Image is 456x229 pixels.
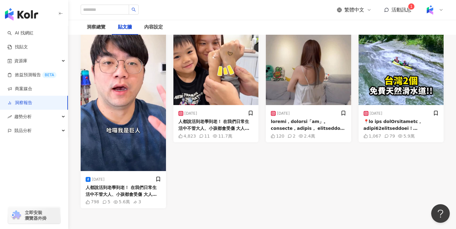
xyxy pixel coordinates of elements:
[364,118,439,132] div: 📍lo ips dolOrsitametc，adipi62elitseddoei！ temporinc，utlabor，etdoloremagnaaliqu！⚠️ 📍en adm veniamq...
[7,72,56,78] a: 效益預測報告BETA
[213,134,232,139] div: 11.7萬
[133,199,141,204] div: 3
[14,124,32,138] span: 競品分析
[424,4,436,16] img: Kolr%20app%20icon%20%281%29.png
[102,199,110,204] div: 5
[132,7,136,12] span: search
[7,30,34,36] a: searchAI 找網紅
[7,100,32,106] a: 洞察報告
[359,20,444,105] img: post-image
[8,207,60,224] a: chrome extension立即安裝 瀏覽器外掛
[199,134,210,139] div: 11
[391,7,411,13] span: 活動訊息
[271,118,346,132] div: loremi，dolorsi「am」。 consecte，adipis， elitseddo「eiusmo」🚑 tempori，utlabor： etdolo，magnaa EN🖖adminim...
[7,86,32,92] a: 商案媒合
[25,210,47,221] span: 立即安裝 瀏覽器外掛
[398,134,414,139] div: 5.9萬
[144,24,163,31] div: 內容設定
[86,184,161,198] div: 人都說活到老學到老！ 在我們日常生活中不管大人、小孩都會受傷 大人總會因為一些不起眼的小事割傷、擦傷或是破皮，例如拆紙箱、切菜等等 小孩就更不用說啦！ 活力滿分每天跑、跳、跌，想不受傷都很難😂 ...
[10,210,22,220] img: chrome extension
[14,54,27,68] span: 資源庫
[7,44,28,50] a: 找貼文
[178,118,254,132] div: 人都說活到老學到老！ 在我們日常生活中不管大人、小孩都會受傷 大人總會因為一些不起眼的小事割傷、擦傷或是破皮，例如拆紙箱、切菜等等 小孩就更不用說啦！ 活力滿分每天跑、跳、跌，想不受傷都很難😂 ...
[173,20,259,105] img: post-image
[364,134,381,139] div: 1,067
[5,8,38,20] img: logo
[118,24,132,31] div: 貼文牆
[86,199,99,204] div: 798
[86,177,105,182] div: [DATE]
[384,134,395,139] div: 79
[178,134,196,139] div: 4,823
[344,7,364,13] span: 繁體中文
[271,134,284,139] div: 120
[431,204,450,223] iframe: Help Scout Beacon - Open
[87,24,105,31] div: 洞察總覽
[288,134,296,139] div: 2
[178,111,197,116] div: [DATE]
[14,110,32,124] span: 趨勢分析
[408,3,414,10] sup: 1
[7,115,12,119] span: rise
[299,134,315,139] div: 2.4萬
[410,4,413,9] span: 1
[364,111,382,116] div: [DATE]
[81,20,166,171] img: post-image
[114,199,130,204] div: 5.6萬
[271,111,290,116] div: [DATE]
[266,20,351,105] img: post-image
